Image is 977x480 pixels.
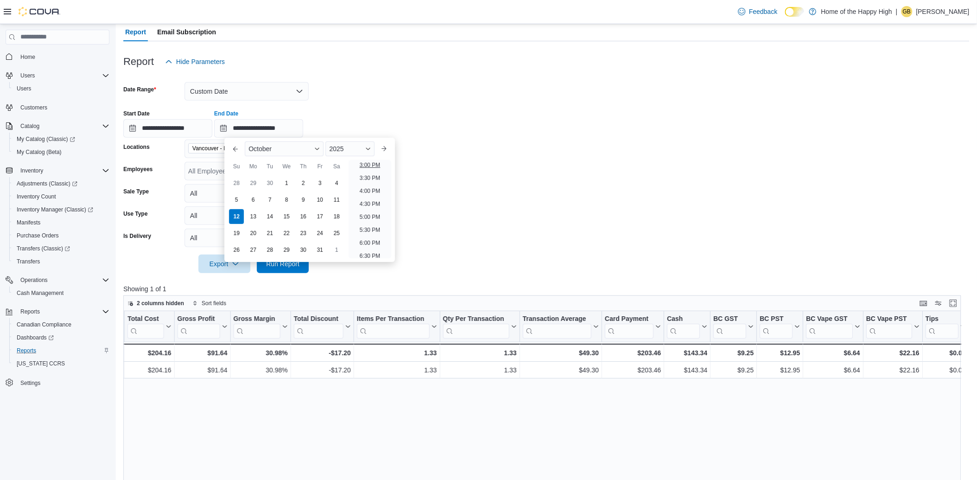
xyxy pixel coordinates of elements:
div: 1.33 [443,365,517,376]
a: Cash Management [13,288,67,299]
button: Settings [2,376,113,389]
div: day-2 [296,176,311,191]
button: Display options [933,298,944,309]
span: Canadian Compliance [17,321,71,328]
div: BC Vape GST [806,314,853,323]
div: $204.16 [128,347,171,358]
div: Tips [926,314,959,323]
span: 2025 [329,145,344,153]
span: Inventory Manager (Classic) [13,204,109,215]
li: 6:00 PM [356,237,384,249]
img: Cova [19,7,60,16]
div: Th [296,159,311,174]
input: Dark Mode [785,7,805,17]
span: Operations [20,276,48,284]
div: -$17.20 [294,347,351,358]
input: Press the down key to open a popover containing a calendar. [123,119,212,138]
button: My Catalog (Beta) [9,146,113,159]
span: [US_STATE] CCRS [17,360,65,367]
label: Date Range [123,86,156,93]
a: Home [17,51,39,63]
div: Qty Per Transaction [443,314,510,338]
span: Inventory Count [13,191,109,202]
button: BC Vape GST [806,314,860,338]
button: Items Per Transaction [357,314,437,338]
span: Operations [17,275,109,286]
span: Catalog [17,121,109,132]
span: Vancouver - Broadway - Fire & Flower [188,143,276,154]
button: BC Vape PST [867,314,920,338]
span: Customers [17,102,109,113]
span: Inventory Manager (Classic) [17,206,93,213]
div: day-29 [279,243,294,257]
div: $0.00 [926,365,966,376]
button: Keyboard shortcuts [918,298,929,309]
span: 2 columns hidden [137,300,184,307]
button: Enter fullscreen [948,298,959,309]
span: Settings [17,377,109,388]
div: Cash [667,314,700,323]
div: $22.16 [867,365,920,376]
button: Inventory Count [9,190,113,203]
label: Employees [123,166,153,173]
li: 3:30 PM [356,173,384,184]
button: Catalog [2,120,113,133]
button: 2 columns hidden [124,298,188,309]
li: 4:00 PM [356,186,384,197]
div: day-19 [229,226,244,241]
div: Button. Open the month selector. October is currently selected. [245,141,324,156]
a: Dashboards [9,331,113,344]
div: $49.30 [523,347,599,358]
div: $12.95 [760,365,800,376]
div: day-26 [229,243,244,257]
div: BC Vape PST [867,314,913,338]
div: BC PST [760,314,793,338]
span: Adjustments (Classic) [13,178,109,189]
button: Cash [667,314,708,338]
span: Dashboards [13,332,109,343]
div: Total Discount [294,314,344,338]
button: Operations [2,274,113,287]
div: Sa [329,159,344,174]
div: Fr [313,159,327,174]
div: day-28 [229,176,244,191]
button: Operations [17,275,51,286]
span: Inventory [17,165,109,176]
button: Home [2,50,113,64]
button: Inventory [17,165,47,176]
div: day-12 [229,209,244,224]
div: day-16 [296,209,311,224]
span: My Catalog (Beta) [13,147,109,158]
button: Run Report [257,255,309,273]
button: Catalog [17,121,43,132]
div: day-22 [279,226,294,241]
div: day-3 [313,176,327,191]
button: All [185,229,309,247]
span: My Catalog (Classic) [13,134,109,145]
button: Transfers [9,255,113,268]
div: day-20 [246,226,261,241]
span: Reports [13,345,109,356]
div: $91.64 [178,347,228,358]
div: Gross Margin [234,314,281,338]
a: My Catalog (Classic) [13,134,79,145]
button: Customers [2,101,113,114]
div: $9.25 [714,365,754,376]
div: Giovanna Barros [901,6,913,17]
span: My Catalog (Beta) [17,148,62,156]
button: Canadian Compliance [9,318,113,331]
div: $143.34 [667,365,708,376]
span: Canadian Compliance [13,319,109,330]
a: Dashboards [13,332,57,343]
ul: Time [349,160,391,258]
p: | [896,6,898,17]
span: Washington CCRS [13,358,109,369]
button: Reports [2,305,113,318]
button: Gross Margin [234,314,288,338]
div: Cash [667,314,700,338]
span: Run Report [266,259,300,269]
input: Press the down key to enter a popover containing a calendar. Press the escape key to close the po... [214,119,303,138]
span: Manifests [17,219,40,226]
button: Transaction Average [523,314,599,338]
div: Card Payment [605,314,654,338]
